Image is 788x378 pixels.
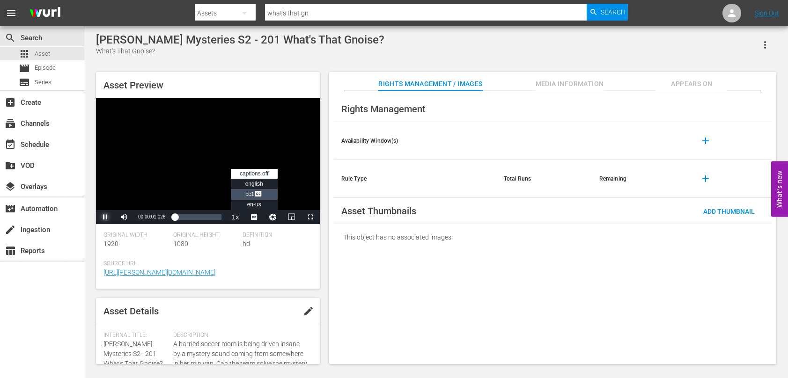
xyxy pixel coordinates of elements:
[5,139,16,150] span: Schedule
[601,4,626,21] span: Search
[103,260,308,268] span: Source Url
[173,240,188,247] span: 1080
[6,7,17,19] span: menu
[656,78,727,90] span: Appears On
[5,32,16,44] span: Search
[96,210,115,224] button: Pause
[696,203,762,219] button: Add Thumbnail
[247,201,261,208] span: en-us
[264,210,282,224] button: Jump To Time
[103,240,118,247] span: 1920
[115,210,133,224] button: Mute
[592,160,687,198] th: Remaining
[755,9,779,17] a: Sign Out
[700,173,711,184] span: add
[103,332,169,339] span: Internal Title:
[297,300,320,322] button: edit
[334,122,496,160] th: Availability Window(s)
[138,214,165,219] span: 00:00:01.026
[245,181,263,187] span: english
[378,78,482,90] span: Rights Management / Images
[303,305,314,317] span: edit
[173,232,238,239] span: Original Height
[696,208,762,215] span: Add Thumbnail
[243,232,308,239] span: Definition
[694,130,717,152] button: add
[245,191,263,197] span: CC1
[103,305,159,317] span: Asset Details
[245,210,264,224] button: Captions
[341,103,426,115] span: Rights Management
[35,63,56,73] span: Episode
[5,160,16,171] span: VOD
[771,161,788,217] button: Open Feedback Widget
[103,269,215,276] a: [URL][PERSON_NAME][DOMAIN_NAME]
[5,97,16,108] span: Create
[341,205,416,217] span: Asset Thumbnails
[282,210,301,224] button: Picture-in-Picture
[103,80,163,91] span: Asset Preview
[19,63,30,74] span: Episode
[19,77,30,88] span: Series
[5,118,16,129] span: Channels
[5,245,16,256] span: Reports
[175,214,221,220] div: Progress Bar
[173,332,308,339] span: Description:
[22,2,67,24] img: ans4CAIJ8jUAAAAAAAAAAAAAAAAAAAAAAAAgQb4GAAAAAAAAAAAAAAAAAAAAAAAAJMjXAAAAAAAAAAAAAAAAAAAAAAAAgAT5G...
[587,4,628,21] button: Search
[243,240,250,247] span: hd
[5,224,16,235] span: Ingestion
[96,33,384,46] div: [PERSON_NAME] Mysteries S2 - 201 What's That Gnoise?
[301,210,320,224] button: Fullscreen
[334,160,496,198] th: Rule Type
[103,340,162,367] span: [PERSON_NAME] Mysteries S2 - 201 What's That Gnoise?
[96,98,320,224] div: Video Player
[496,160,592,198] th: Total Runs
[226,210,245,224] button: Playback Rate
[5,181,16,192] span: Overlays
[35,78,52,87] span: Series
[535,78,605,90] span: Media Information
[240,170,268,177] span: captions off
[700,135,711,146] span: add
[19,48,30,59] span: Asset
[35,49,50,58] span: Asset
[103,232,169,239] span: Original Width
[334,224,772,250] div: This object has no associated images.
[5,203,16,214] span: Automation
[694,167,717,190] button: add
[96,46,384,56] div: What's That Gnoise?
